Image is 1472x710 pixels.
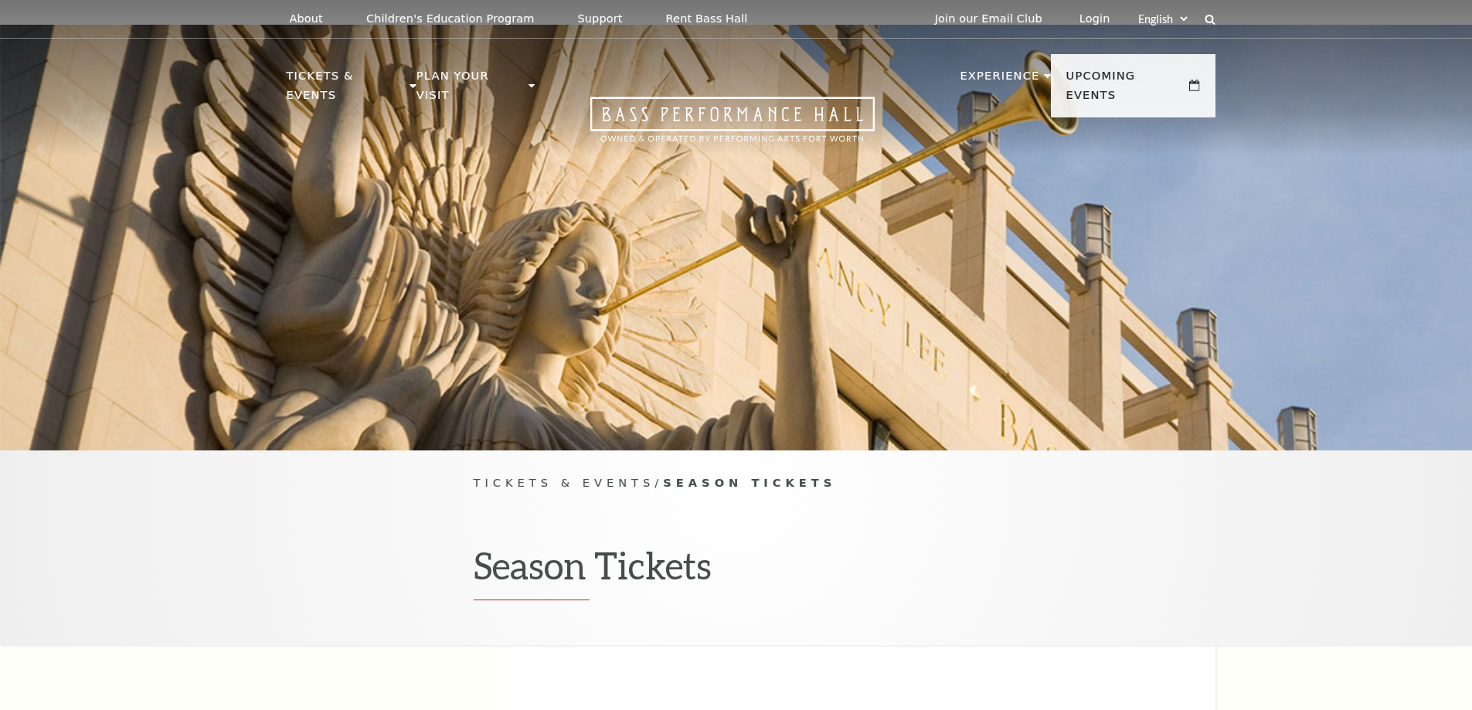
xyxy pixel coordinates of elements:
[1066,66,1186,114] p: Upcoming Events
[960,66,1039,94] p: Experience
[666,12,748,25] p: Rent Bass Hall
[474,543,999,600] h1: Season Tickets
[578,12,623,25] p: Support
[290,12,323,25] p: About
[416,66,525,114] p: Plan Your Visit
[474,474,999,493] p: /
[663,476,836,489] span: Season Tickets
[474,476,655,489] span: Tickets & Events
[1135,12,1190,26] select: Select:
[366,12,535,25] p: Children's Education Program
[287,66,406,114] p: Tickets & Events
